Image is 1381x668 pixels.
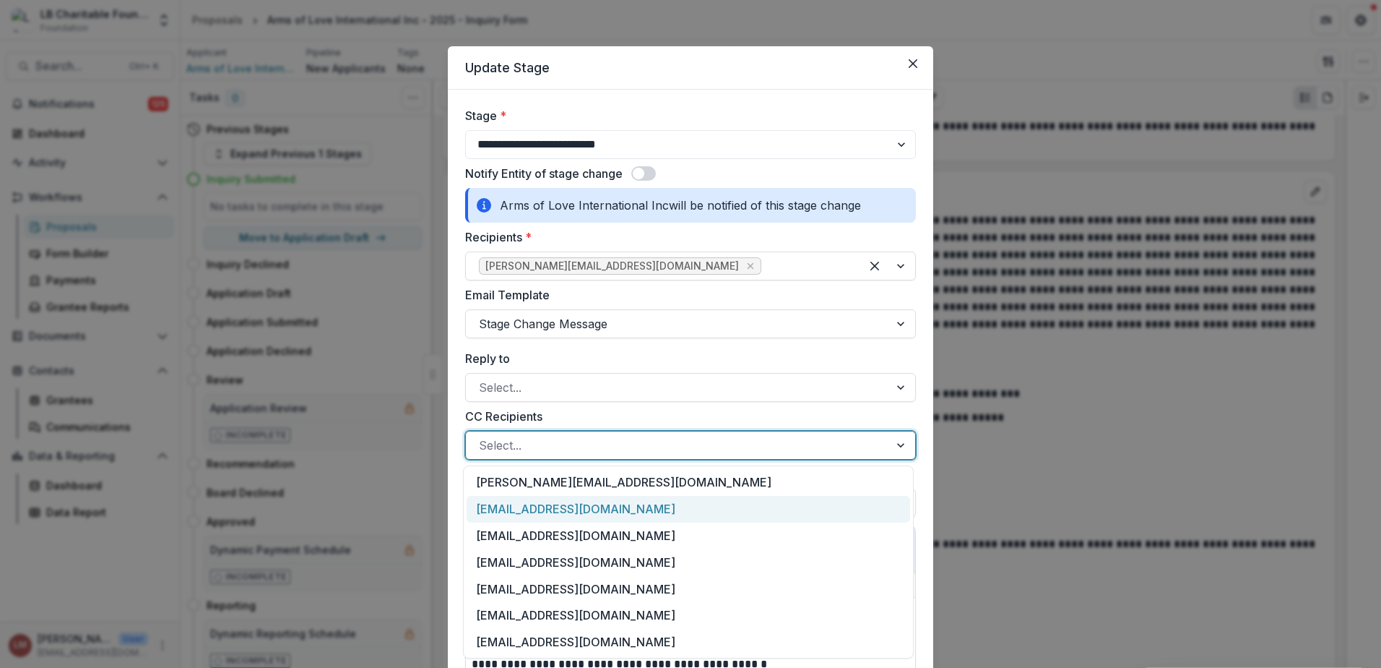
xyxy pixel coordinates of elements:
div: [EMAIL_ADDRESS][DOMAIN_NAME] [467,496,910,523]
label: Reply to [465,350,907,367]
div: Arms of Love International Inc will be notified of this stage change [465,188,916,223]
div: [EMAIL_ADDRESS][DOMAIN_NAME] [467,575,910,602]
div: [EMAIL_ADDRESS][DOMAIN_NAME] [467,602,910,629]
div: Clear selected options [863,254,886,278]
div: [EMAIL_ADDRESS][DOMAIN_NAME] [467,549,910,575]
div: [EMAIL_ADDRESS][DOMAIN_NAME] [467,523,910,549]
div: [EMAIL_ADDRESS][DOMAIN_NAME] [467,629,910,656]
label: Notify Entity of stage change [465,165,623,182]
span: [PERSON_NAME][EMAIL_ADDRESS][DOMAIN_NAME] [485,260,739,273]
label: Stage [465,107,907,124]
header: Update Stage [448,46,933,90]
div: Remove jess@armsoflove.org [743,259,758,273]
div: [PERSON_NAME][EMAIL_ADDRESS][DOMAIN_NAME] [467,469,910,496]
button: Close [901,52,925,75]
label: CC Recipients [465,408,907,425]
label: Recipients [465,228,907,246]
label: Email Template [465,286,907,304]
